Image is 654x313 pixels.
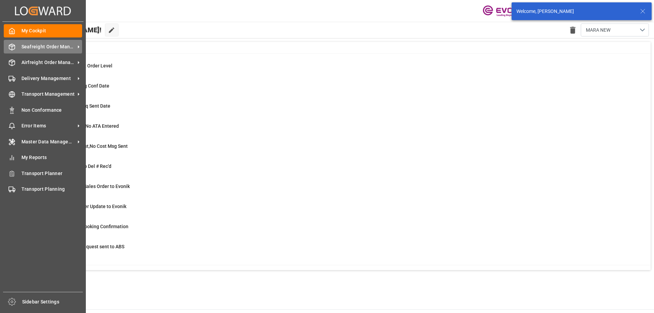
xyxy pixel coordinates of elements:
a: Non Conformance [4,103,82,116]
span: Airfreight Order Management [21,59,75,66]
a: 30ABS: No Init Bkg Conf DateShipment [35,82,642,97]
span: Transport Planning [21,186,82,193]
span: My Reports [21,154,82,161]
span: Pending Bkg Request sent to ABS [52,244,124,249]
span: Hello [PERSON_NAME]! [28,24,102,36]
a: 0Error Sales Order Update to EvonikShipment [35,203,642,217]
span: Transport Planner [21,170,82,177]
a: 4ETD < 3 Days,No Del # Rec'dShipment [35,163,642,177]
a: My Cockpit [4,24,82,37]
span: My Cockpit [21,27,82,34]
a: Transport Planner [4,167,82,180]
a: Transport Planning [4,183,82,196]
a: 19ETD>3 Days Past,No Cost Msg SentShipment [35,143,642,157]
a: 0Main-Leg Shipment # Error [35,263,642,278]
a: 14ABS: No Bkg Req Sent DateShipment [35,103,642,117]
span: Error on Initial Sales Order to Evonik [52,184,130,189]
span: Seafreight Order Management [21,43,75,50]
img: Evonik-brand-mark-Deep-Purple-RGB.jpeg_1700498283.jpeg [483,5,527,17]
a: My Reports [4,151,82,164]
span: Error Sales Order Update to Evonik [52,204,126,209]
a: 27ABS: Missing Booking ConfirmationShipment [35,223,642,237]
span: Transport Management [21,91,75,98]
div: Welcome, [PERSON_NAME] [516,8,634,15]
span: Sidebar Settings [22,298,83,306]
a: 0Pending Bkg Request sent to ABSShipment [35,243,642,257]
span: MARA NEW [586,27,610,34]
a: 0MOT Missing at Order LevelSales Order-IVPO [35,62,642,77]
span: ETD>3 Days Past,No Cost Msg Sent [52,143,128,149]
span: Non Conformance [21,107,82,114]
a: 3ETA > 10 Days , No ATA EnteredShipment [35,123,642,137]
span: ABS: Missing Booking Confirmation [52,224,128,229]
button: open menu [581,24,649,36]
span: Delivery Management [21,75,75,82]
span: Master Data Management [21,138,75,145]
a: 1Error on Initial Sales Order to EvonikShipment [35,183,642,197]
span: Error Items [21,122,75,129]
